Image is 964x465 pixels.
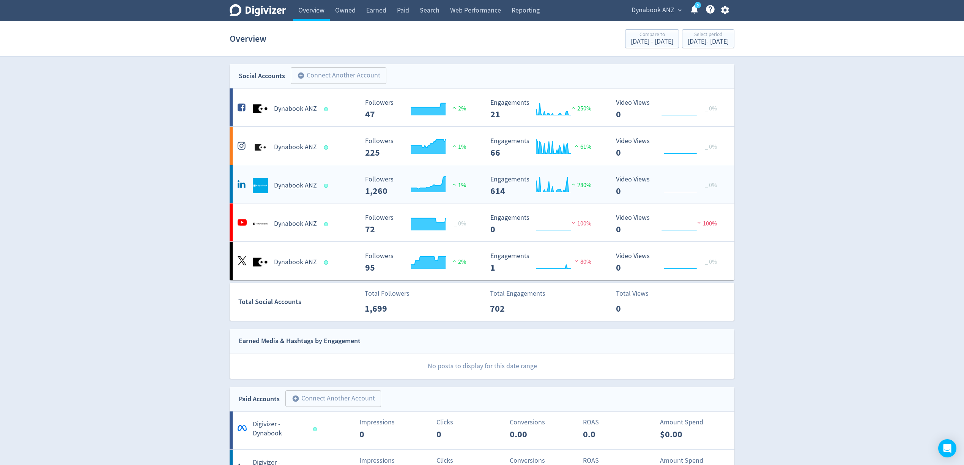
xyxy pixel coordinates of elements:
[688,38,729,45] div: [DATE] - [DATE]
[291,67,386,84] button: Connect Another Account
[583,427,627,441] p: 0.0
[616,288,660,299] p: Total Views
[253,216,268,232] img: Dynabook ANZ undefined
[616,302,660,315] p: 0
[705,105,717,112] span: _ 0%
[631,32,673,38] div: Compare to
[612,137,726,158] svg: Video Views 0
[570,105,577,110] img: positive-performance.svg
[695,220,703,225] img: negative-performance.svg
[230,353,734,379] p: No posts to display for this date range
[612,176,726,196] svg: Video Views 0
[487,252,600,273] svg: Engagements 1
[436,417,505,427] p: Clicks
[695,2,701,8] a: 5
[487,214,600,234] svg: Engagements 0
[365,302,408,315] p: 1,699
[450,105,466,112] span: 2%
[324,260,331,265] span: Data last synced: 31 Aug 2025, 10:02pm (AEST)
[705,143,717,151] span: _ 0%
[454,220,466,227] span: _ 0%
[253,420,306,438] h5: Digivizer - Dynabook
[450,181,466,189] span: 1%
[324,145,331,150] span: Data last synced: 1 Sep 2025, 1:02pm (AEST)
[280,391,381,407] a: Connect Another Account
[230,203,734,241] a: Dynabook ANZ undefinedDynabook ANZ Followers --- Followers 72 _ 0% Engagements 0 Engagements 0 10...
[487,137,600,158] svg: Engagements 66
[510,427,553,441] p: 0.00
[361,214,475,234] svg: Followers ---
[450,105,458,110] img: positive-performance.svg
[359,417,428,427] p: Impressions
[274,104,317,113] h5: Dynabook ANZ
[676,7,683,14] span: expand_more
[697,3,699,8] text: 5
[274,258,317,267] h5: Dynabook ANZ
[361,99,475,119] svg: Followers ---
[510,417,578,427] p: Conversions
[230,165,734,203] a: Dynabook ANZ undefinedDynabook ANZ Followers --- Followers 1,260 1% Engagements 614 Engagements 6...
[573,143,591,151] span: 61%
[230,411,734,449] a: *Digivizer - DynabookImpressions0Clicks0Conversions0.00ROAS0.0Amount Spend$0.00
[570,220,591,227] span: 100%
[274,181,317,190] h5: Dynabook ANZ
[660,417,729,427] p: Amount Spend
[297,72,305,79] span: add_circle
[324,184,331,188] span: Data last synced: 1 Sep 2025, 5:02am (AEST)
[253,178,268,193] img: Dynabook ANZ undefined
[583,417,652,427] p: ROAS
[285,390,381,407] button: Connect Another Account
[450,258,458,264] img: positive-performance.svg
[285,68,386,84] a: Connect Another Account
[705,181,717,189] span: _ 0%
[324,222,331,226] span: Data last synced: 1 Sep 2025, 10:02am (AEST)
[688,32,729,38] div: Select period
[239,71,285,82] div: Social Accounts
[253,255,268,270] img: Dynabook ANZ undefined
[612,214,726,234] svg: Video Views 0
[238,296,359,307] div: Total Social Accounts
[612,99,726,119] svg: Video Views 0
[361,252,475,273] svg: Followers ---
[253,140,268,155] img: Dynabook ANZ undefined
[450,181,458,187] img: positive-performance.svg
[230,127,734,165] a: Dynabook ANZ undefinedDynabook ANZ Followers --- Followers 225 1% Engagements 66 Engagements 66 6...
[682,29,734,48] button: Select period[DATE]- [DATE]
[612,252,726,273] svg: Video Views 0
[292,395,299,402] span: add_circle
[450,258,466,266] span: 2%
[570,181,577,187] img: positive-performance.svg
[230,88,734,126] a: Dynabook ANZ undefinedDynabook ANZ Followers --- Followers 47 2% Engagements 21 Engagements 21 25...
[487,176,600,196] svg: Engagements 614
[361,137,475,158] svg: Followers ---
[570,105,591,112] span: 250%
[436,427,480,441] p: 0
[239,394,280,405] div: Paid Accounts
[450,143,458,149] img: positive-performance.svg
[313,427,320,431] span: Data last synced: 1 Sep 2025, 6:01am (AEST)
[631,38,673,45] div: [DATE] - [DATE]
[239,336,361,347] div: Earned Media & Hashtags by Engagement
[361,176,475,196] svg: Followers ---
[573,143,580,149] img: positive-performance.svg
[625,29,679,48] button: Compare to[DATE] - [DATE]
[324,107,331,111] span: Data last synced: 1 Sep 2025, 12:01pm (AEST)
[274,143,317,152] h5: Dynabook ANZ
[660,427,704,441] p: $0.00
[629,4,684,16] button: Dynabook ANZ
[487,99,600,119] svg: Engagements 21
[359,427,403,441] p: 0
[450,143,466,151] span: 1%
[570,220,577,225] img: negative-performance.svg
[274,219,317,229] h5: Dynabook ANZ
[695,220,717,227] span: 100%
[490,302,534,315] p: 702
[490,288,545,299] p: Total Engagements
[632,4,674,16] span: Dynabook ANZ
[705,258,717,266] span: _ 0%
[253,101,268,117] img: Dynabook ANZ undefined
[230,27,266,51] h1: Overview
[230,242,734,280] a: Dynabook ANZ undefinedDynabook ANZ Followers --- Followers 95 2% Engagements 1 Engagements 1 80% ...
[938,439,956,457] div: Open Intercom Messenger
[573,258,591,266] span: 80%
